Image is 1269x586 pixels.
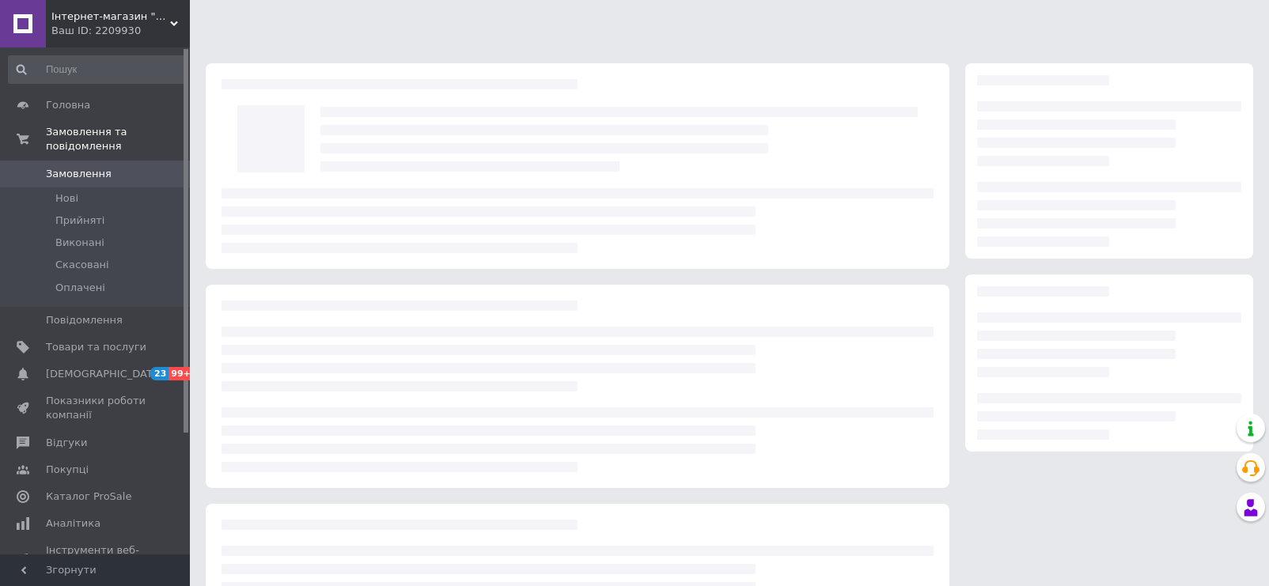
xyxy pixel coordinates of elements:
[46,490,131,504] span: Каталог ProSale
[55,214,104,228] span: Прийняті
[51,24,190,38] div: Ваш ID: 2209930
[46,516,100,531] span: Аналітика
[150,367,169,380] span: 23
[46,98,90,112] span: Головна
[169,367,195,380] span: 99+
[46,436,87,450] span: Відгуки
[55,258,109,272] span: Скасовані
[46,313,123,327] span: Повідомлення
[51,9,170,24] span: Інтернет-магазин "STREET WEAR"
[46,167,112,181] span: Замовлення
[46,463,89,477] span: Покупці
[46,367,163,381] span: [DEMOGRAPHIC_DATA]
[55,281,105,295] span: Оплачені
[46,125,190,153] span: Замовлення та повідомлення
[46,394,146,422] span: Показники роботи компанії
[46,340,146,354] span: Товари та послуги
[55,236,104,250] span: Виконані
[8,55,187,84] input: Пошук
[55,191,78,206] span: Нові
[46,543,146,572] span: Інструменти веб-майстра та SEO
